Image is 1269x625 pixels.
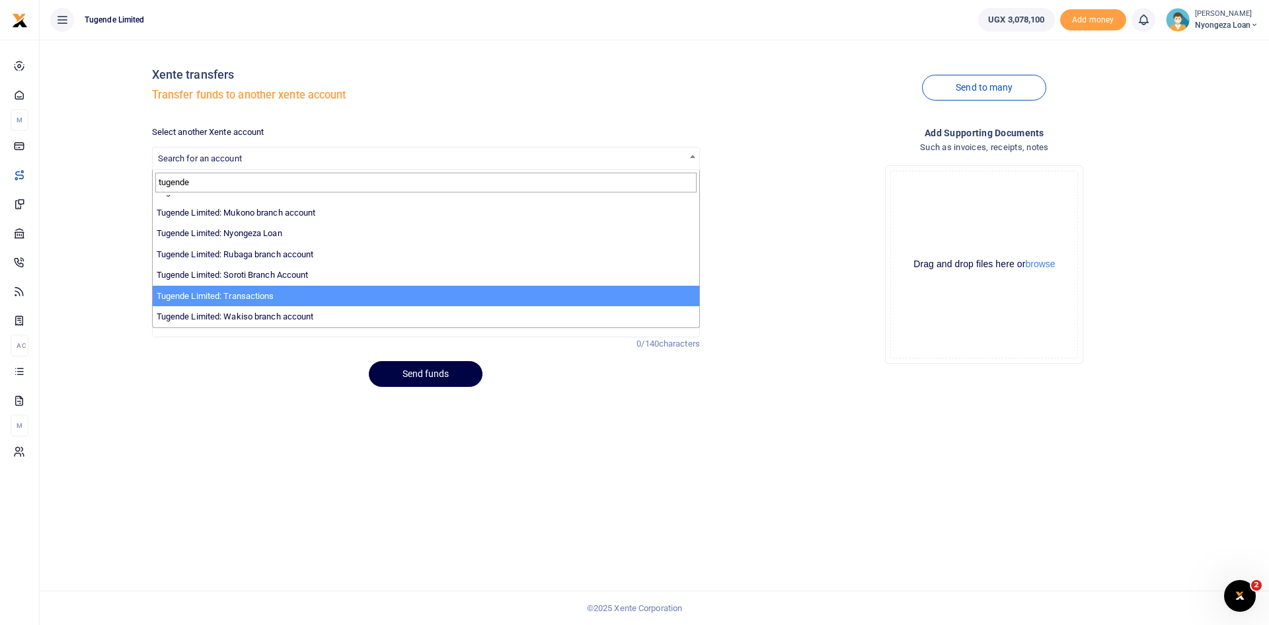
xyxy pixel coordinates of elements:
label: Tugende Limited: Nyongeza Loan [157,227,282,240]
span: UGX 3,078,100 [988,13,1044,26]
label: Tugende Limited: Rubaga branch account [157,248,314,261]
li: Toup your wallet [1060,9,1126,31]
h5: Transfer funds to another xente account [152,89,700,102]
span: Tugende Limited [79,14,150,26]
li: M [11,109,28,131]
img: logo-small [12,13,28,28]
button: browse [1025,259,1055,269]
h4: Add supporting Documents [711,126,1258,140]
small: [PERSON_NAME] [1195,9,1258,20]
input: Search [155,173,697,192]
span: Add money [1060,9,1126,31]
iframe: Intercom live chat [1224,580,1256,612]
div: File Uploader [885,165,1083,364]
h4: Such as invoices, receipts, notes [711,140,1258,155]
button: Send funds [369,361,482,387]
label: Tugende Limited: Wakiso branch account [157,310,314,323]
a: Add money [1060,14,1126,24]
span: Search for an account [152,147,700,170]
a: profile-user [PERSON_NAME] Nyongeza Loan [1166,8,1258,32]
li: Wallet ballance [973,8,1059,32]
li: Ac [11,335,28,356]
h4: Xente transfers [152,67,700,82]
label: Tugende Limited: Soroti Branch Account [157,269,309,282]
span: characters [659,339,700,349]
img: profile-user [1166,8,1190,32]
span: Nyongeza Loan [1195,19,1258,31]
div: Drag and drop files here or [891,258,1077,271]
span: 0/140 [636,339,659,349]
label: Tugende Limited: Mukono branch account [157,206,316,220]
a: Send to many [922,75,1046,101]
span: Search for an account [158,153,242,163]
a: logo-small logo-large logo-large [12,15,28,24]
a: UGX 3,078,100 [978,8,1054,32]
span: Search for an account [153,147,699,168]
label: Select another Xente account [152,126,264,139]
li: M [11,415,28,437]
label: Tugende Limited: Transactions [157,290,274,303]
span: 2 [1251,580,1262,591]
